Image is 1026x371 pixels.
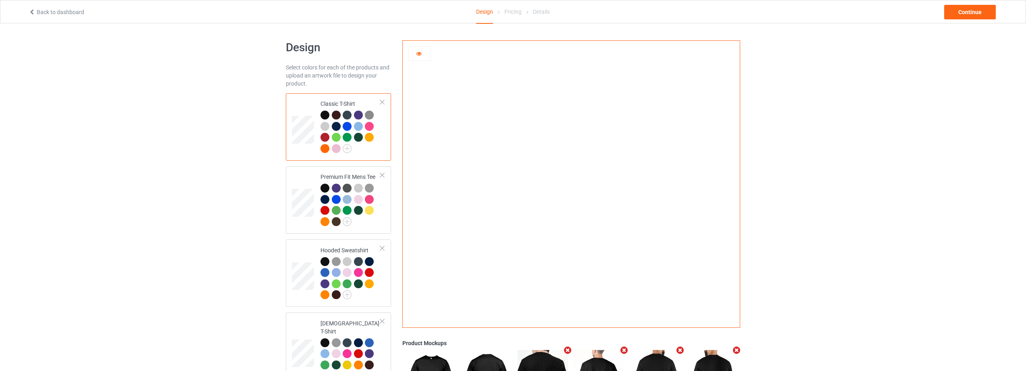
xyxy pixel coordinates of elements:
i: Remove mockup [675,346,685,354]
div: Premium Fit Mens Tee [286,166,391,234]
div: Product Mockups [402,339,740,347]
div: Hooded Sweatshirt [286,239,391,307]
div: Pricing [504,0,522,23]
div: Continue [944,5,996,19]
img: svg+xml;base64,PD94bWwgdmVyc2lvbj0iMS4wIiBlbmNvZGluZz0iVVRGLTgiPz4KPHN2ZyB3aWR0aD0iMjJweCIgaGVpZ2... [343,290,352,299]
img: heather_texture.png [365,111,374,119]
img: svg+xml;base64,PD94bWwgdmVyc2lvbj0iMS4wIiBlbmNvZGluZz0iVVRGLTgiPz4KPHN2ZyB3aWR0aD0iMjJweCIgaGVpZ2... [343,217,352,226]
i: Remove mockup [563,346,573,354]
i: Remove mockup [619,346,629,354]
div: Select colors for each of the products and upload an artwork file to design your product. [286,63,391,88]
div: Hooded Sweatshirt [320,246,381,299]
div: Classic T-Shirt [320,100,381,152]
div: Details [533,0,550,23]
img: heather_texture.png [365,184,374,193]
div: Classic T-Shirt [286,93,391,161]
img: svg+xml;base64,PD94bWwgdmVyc2lvbj0iMS4wIiBlbmNvZGluZz0iVVRGLTgiPz4KPHN2ZyB3aWR0aD0iMjJweCIgaGVpZ2... [343,144,352,153]
h1: Design [286,40,391,55]
i: Remove mockup [732,346,742,354]
a: Back to dashboard [29,9,84,15]
div: Premium Fit Mens Tee [320,173,381,225]
div: Design [476,0,493,24]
